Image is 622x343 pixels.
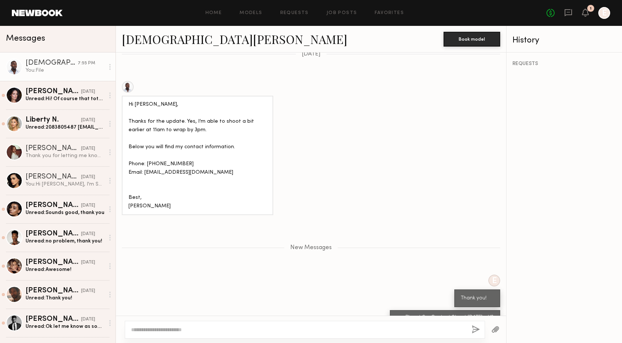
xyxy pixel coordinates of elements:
[302,51,321,57] span: [DATE]
[397,315,496,325] a: Planet 9 - Content Shoot [DATE] - V2.pdf15.3 MBClick to download
[240,11,262,16] a: Models
[26,95,104,102] div: Unread: Hi! Of course that totally works, I’ve blocked my whole day so whatever time works for me 🤗
[26,88,81,95] div: [PERSON_NAME]
[444,35,500,42] a: Book model
[26,173,81,181] div: [PERSON_NAME]
[26,145,81,152] div: [PERSON_NAME]
[26,295,104,302] div: Unread: Thank you!
[81,117,95,124] div: [DATE]
[590,7,592,11] div: 1
[375,11,404,16] a: Favorites
[26,323,104,330] div: Unread: Ok let me know as soon as possible
[128,101,267,211] div: Hi [PERSON_NAME], Thanks for the update. Yes, I’m able to shoot a bit earlier at 11am to wrap by ...
[512,36,616,45] div: History
[6,34,45,43] span: Messages
[280,11,309,16] a: Requests
[327,11,357,16] a: Job Posts
[26,124,104,131] div: Unread: 2083805487 [EMAIL_ADDRESS][DOMAIN_NAME]
[405,315,496,320] div: Planet 9 - Content Shoot [DATE] - V2
[512,61,616,67] div: REQUESTS
[26,116,81,124] div: Liberty N.
[81,88,95,95] div: [DATE]
[26,152,104,159] div: Thank you for letting me know and I’d love to work with you in the future if anything else comes up
[122,31,347,47] a: [DEMOGRAPHIC_DATA][PERSON_NAME]
[81,145,95,152] div: [DATE]
[26,259,81,266] div: [PERSON_NAME]
[461,294,494,303] div: Thank you!
[81,202,95,209] div: [DATE]
[444,32,500,47] button: Book model
[78,60,95,67] div: 7:55 PM
[81,288,95,295] div: [DATE]
[26,316,81,323] div: [PERSON_NAME]
[81,259,95,266] div: [DATE]
[205,11,222,16] a: Home
[81,174,95,181] div: [DATE]
[26,266,104,273] div: Unread: Awesome!
[290,245,332,251] span: New Messages
[26,181,104,188] div: You: Hi [PERSON_NAME], I'm SO sorry. for the delay. I just heard back from the brand last night o...
[81,231,95,238] div: [DATE]
[598,7,610,19] a: E
[26,287,81,295] div: [PERSON_NAME]
[26,67,104,74] div: You: File
[81,316,95,323] div: [DATE]
[26,60,78,67] div: [DEMOGRAPHIC_DATA][PERSON_NAME]
[26,209,104,216] div: Unread: Sounds good, thank you
[26,238,104,245] div: Unread: no problem, thank you!
[26,230,81,238] div: [PERSON_NAME]
[26,202,81,209] div: [PERSON_NAME]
